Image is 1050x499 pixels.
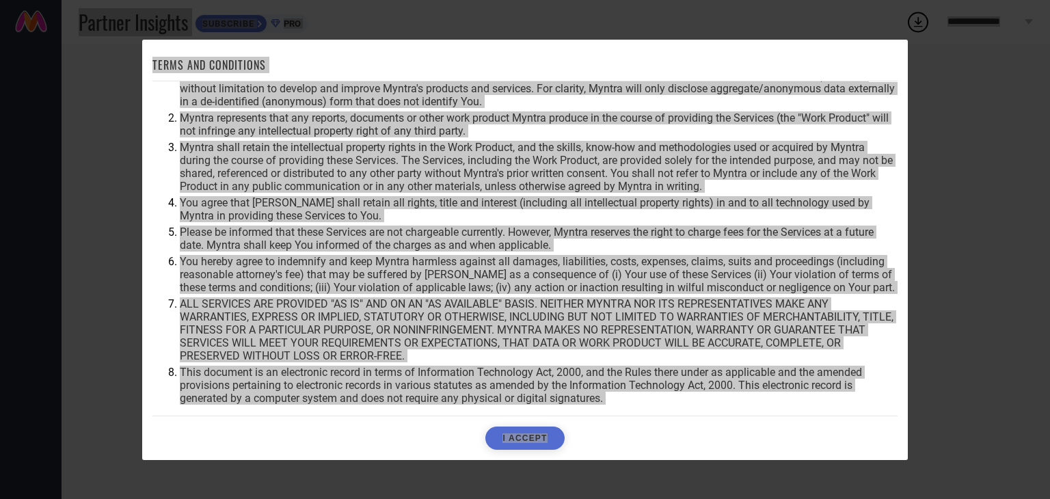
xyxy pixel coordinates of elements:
[180,297,898,362] li: ALL SERVICES ARE PROVIDED "AS IS" AND ON AN "AS AVAILABLE" BASIS. NEITHER MYNTRA NOR ITS REPRESEN...
[180,141,898,193] li: Myntra shall retain the intellectual property rights in the Work Product, and the skills, know-ho...
[180,255,898,294] li: You hereby agree to indemnify and keep Myntra harmless against all damages, liabilities, costs, e...
[485,427,564,450] button: I ACCEPT
[180,196,898,222] li: You agree that [PERSON_NAME] shall retain all rights, title and interest (including all intellect...
[180,111,898,137] li: Myntra represents that any reports, documents or other work product Myntra produce in the course ...
[152,57,266,73] h1: TERMS AND CONDITIONS
[180,366,898,405] li: This document is an electronic record in terms of Information Technology Act, 2000, and the Rules...
[180,226,898,252] li: Please be informed that these Services are not chargeable currently. However, Myntra reserves the...
[180,69,898,108] li: You agree that Myntra may use aggregate and anonymized data for any business purpose during or af...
